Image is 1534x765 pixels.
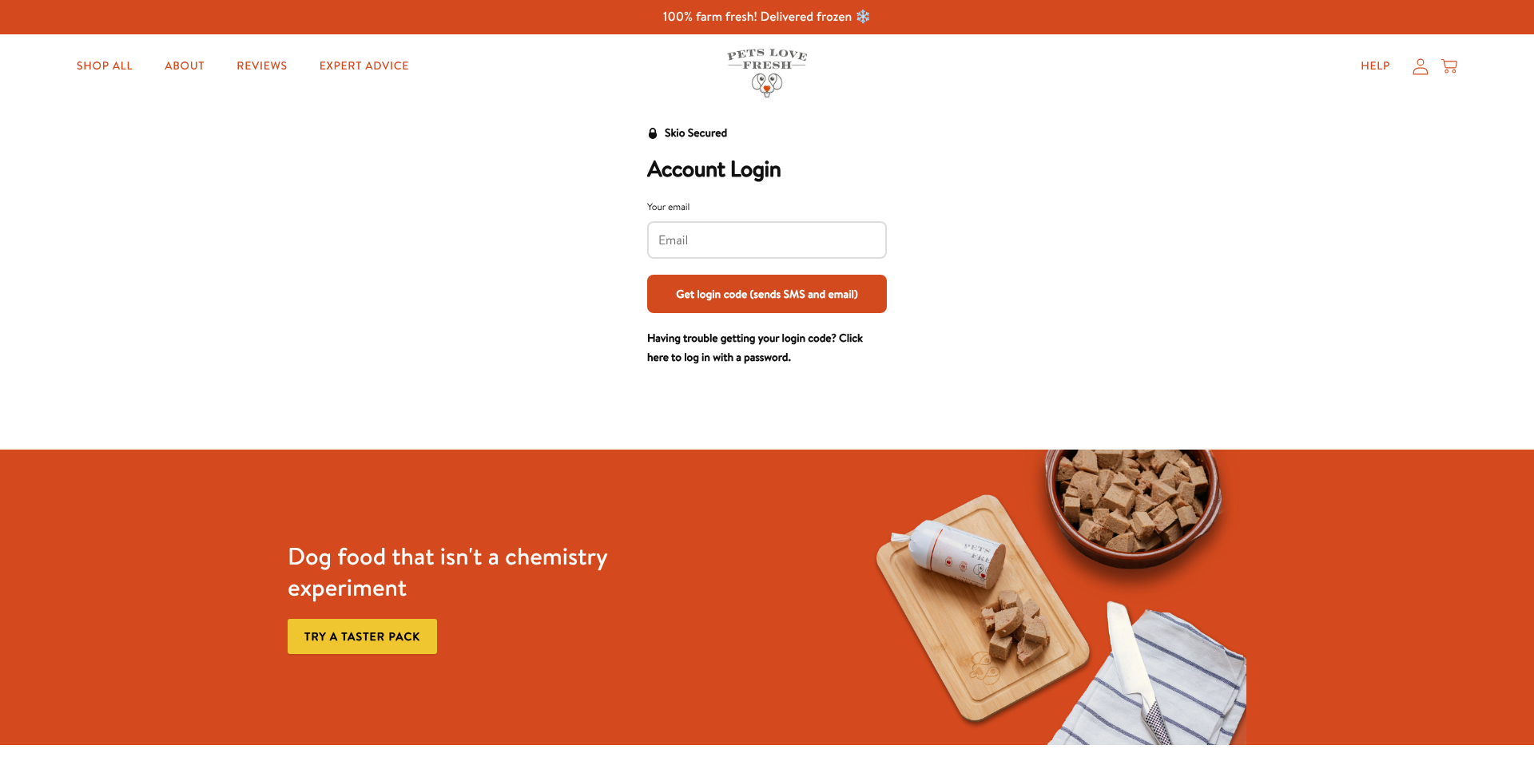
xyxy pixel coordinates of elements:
[288,619,437,655] a: Try a taster pack
[647,156,887,183] h2: Account Login
[288,541,680,603] h3: Dog food that isn't a chemistry experiment
[647,124,727,156] a: Skio Secured
[224,50,300,82] a: Reviews
[647,128,658,139] svg: Security
[152,50,217,82] a: About
[647,199,887,215] div: Your email
[1348,50,1403,82] a: Help
[727,49,807,97] img: Pets Love Fresh
[658,232,876,249] input: Your email input field
[647,275,887,313] button: Get login code (sends SMS and email)
[64,50,145,82] a: Shop All
[665,124,727,143] div: Skio Secured
[647,330,863,365] a: Having trouble getting your login code? Click here to log in with a password.
[307,50,422,82] a: Expert Advice
[854,450,1246,745] img: Fussy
